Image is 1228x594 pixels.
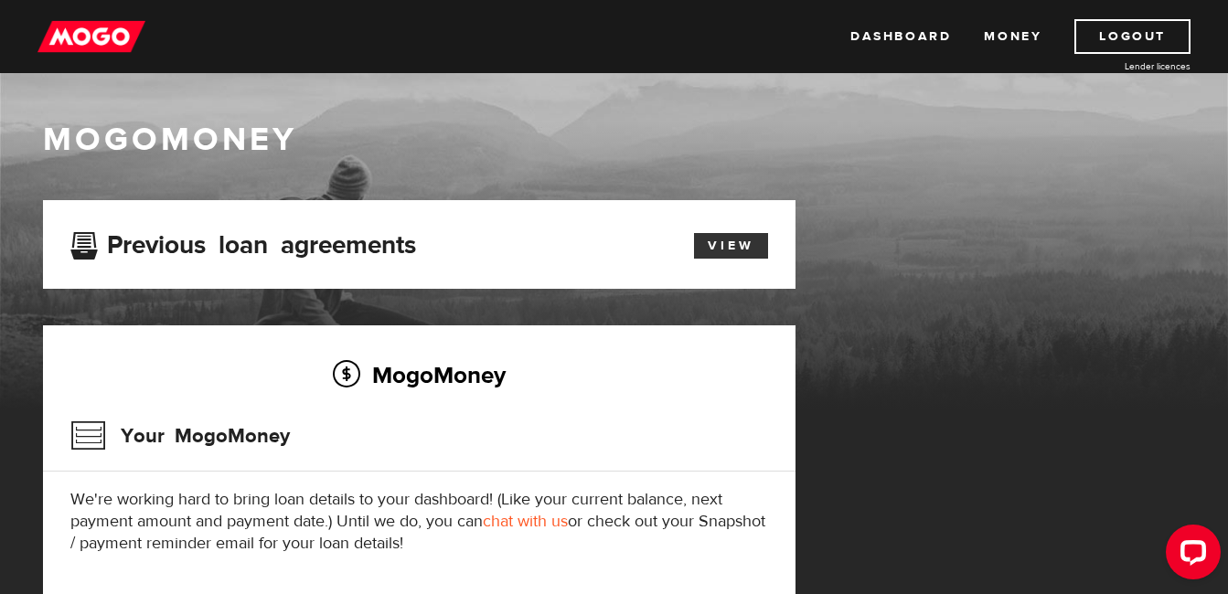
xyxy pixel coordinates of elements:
a: View [694,233,768,259]
a: Dashboard [850,19,951,54]
img: mogo_logo-11ee424be714fa7cbb0f0f49df9e16ec.png [37,19,145,54]
h3: Previous loan agreements [70,230,416,254]
h2: MogoMoney [70,355,768,394]
p: We're working hard to bring loan details to your dashboard! (Like your current balance, next paym... [70,489,768,555]
h3: Your MogoMoney [70,412,290,460]
iframe: LiveChat chat widget [1151,517,1228,594]
h1: MogoMoney [43,121,1186,159]
a: Logout [1074,19,1191,54]
a: Lender licences [1053,59,1191,73]
a: Money [984,19,1041,54]
a: chat with us [483,511,568,532]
